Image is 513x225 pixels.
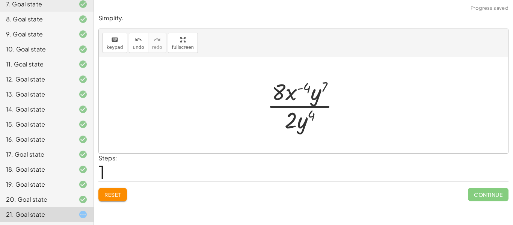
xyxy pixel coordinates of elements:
i: Task finished and correct. [78,75,88,84]
span: 1 [98,160,105,183]
label: Steps: [98,154,117,162]
span: Progress saved [471,5,508,12]
div: 14. Goal state [6,105,66,114]
button: Reset [98,188,127,201]
div: 9. Goal state [6,30,66,39]
i: Task started. [78,210,88,219]
i: Task finished and correct. [78,30,88,39]
div: 12. Goal state [6,75,66,84]
i: Task finished and correct. [78,90,88,99]
span: redo [152,45,162,50]
p: Simplify. [98,14,508,23]
span: keypad [107,45,123,50]
div: 13. Goal state [6,90,66,99]
i: keyboard [111,35,118,44]
button: keyboardkeypad [103,33,127,53]
i: Task finished and correct. [78,180,88,189]
i: undo [135,35,142,44]
span: Reset [104,191,121,198]
button: undoundo [129,33,148,53]
div: 11. Goal state [6,60,66,69]
i: Task finished and correct. [78,15,88,24]
i: Task finished and correct. [78,135,88,144]
i: Task finished and correct. [78,195,88,204]
div: 21. Goal state [6,210,66,219]
div: 17. Goal state [6,150,66,159]
div: 15. Goal state [6,120,66,129]
i: Task finished and correct. [78,60,88,69]
i: Task finished and correct. [78,165,88,174]
i: Task finished and correct. [78,105,88,114]
span: undo [133,45,144,50]
div: 19. Goal state [6,180,66,189]
div: 20. Goal state [6,195,66,204]
div: 18. Goal state [6,165,66,174]
span: fullscreen [172,45,194,50]
button: fullscreen [168,33,198,53]
div: 10. Goal state [6,45,66,54]
div: 8. Goal state [6,15,66,24]
i: Task finished and correct. [78,150,88,159]
i: Task finished and correct. [78,45,88,54]
div: 16. Goal state [6,135,66,144]
i: Task finished and correct. [78,120,88,129]
button: redoredo [148,33,166,53]
i: redo [154,35,161,44]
